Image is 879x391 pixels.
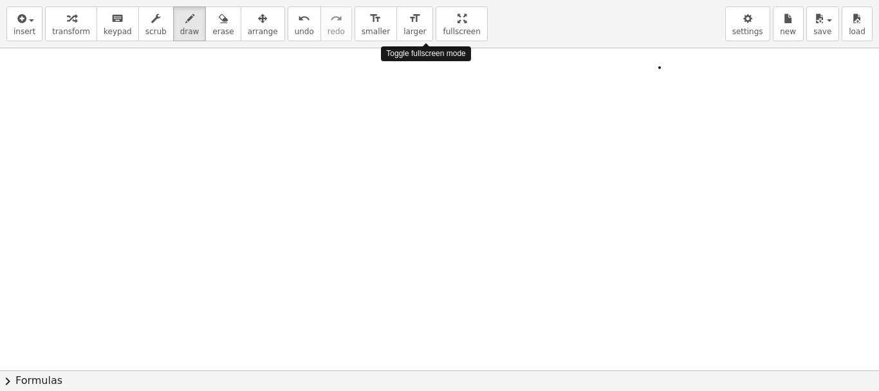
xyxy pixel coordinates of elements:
i: redo [330,11,342,26]
i: undo [298,11,310,26]
button: keyboardkeypad [97,6,139,41]
i: format_size [369,11,382,26]
button: settings [725,6,770,41]
button: draw [173,6,207,41]
button: new [773,6,804,41]
i: keyboard [111,11,124,26]
button: scrub [138,6,174,41]
div: Toggle fullscreen mode [381,46,470,61]
span: settings [732,27,763,36]
button: fullscreen [436,6,487,41]
span: transform [52,27,90,36]
button: redoredo [320,6,352,41]
span: insert [14,27,35,36]
span: save [813,27,831,36]
button: format_sizesmaller [355,6,397,41]
span: scrub [145,27,167,36]
button: insert [6,6,42,41]
span: load [849,27,865,36]
button: erase [205,6,241,41]
span: draw [180,27,199,36]
i: format_size [409,11,421,26]
button: transform [45,6,97,41]
span: keypad [104,27,132,36]
span: redo [328,27,345,36]
span: smaller [362,27,390,36]
span: erase [212,27,234,36]
button: load [842,6,873,41]
span: fullscreen [443,27,480,36]
button: save [806,6,839,41]
span: new [780,27,796,36]
button: format_sizelarger [396,6,433,41]
button: undoundo [288,6,321,41]
button: arrange [241,6,285,41]
span: undo [295,27,314,36]
span: arrange [248,27,278,36]
span: larger [403,27,426,36]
